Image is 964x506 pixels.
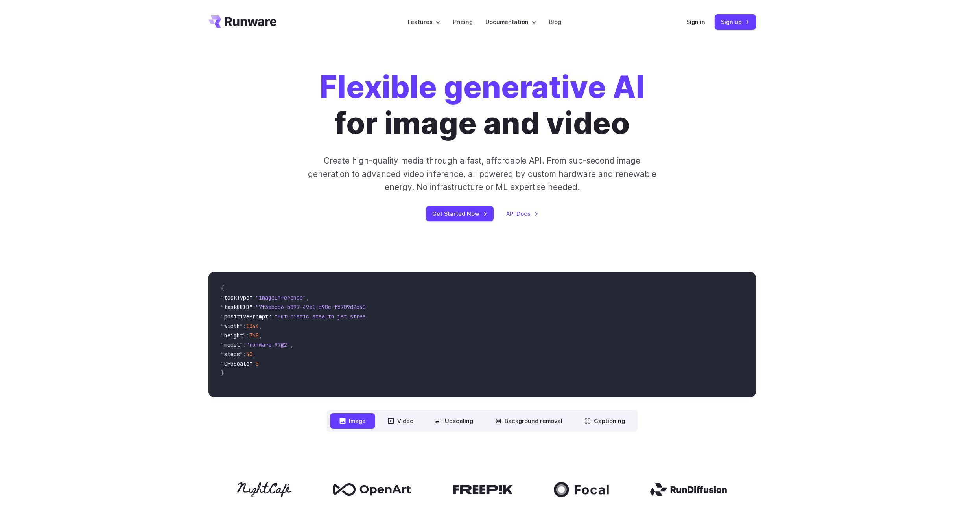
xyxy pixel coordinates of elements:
[320,69,645,105] strong: Flexible generative AI
[330,413,375,429] button: Image
[221,332,246,339] span: "height"
[253,294,256,301] span: :
[256,304,375,311] span: "7f3ebcb6-b897-49e1-b98c-f5789d2d40d7"
[275,313,561,320] span: "Futuristic stealth jet streaking through a neon-lit cityscape with glowing purple exhaust"
[426,206,494,221] a: Get Started Now
[243,341,246,348] span: :
[221,285,224,292] span: {
[221,313,271,320] span: "positivePrompt"
[271,313,275,320] span: :
[253,360,256,367] span: :
[307,154,657,193] p: Create high-quality media through a fast, affordable API. From sub-second image generation to adv...
[243,322,246,329] span: :
[253,351,256,358] span: ,
[485,17,536,26] label: Documentation
[256,360,259,367] span: 5
[221,304,253,311] span: "taskUUID"
[715,14,756,29] a: Sign up
[208,15,277,28] a: Go to /
[246,332,249,339] span: :
[306,294,309,301] span: ,
[259,332,262,339] span: ,
[221,294,253,301] span: "taskType"
[320,69,645,142] h1: for image and video
[486,413,572,429] button: Background removal
[221,322,243,329] span: "width"
[246,351,253,358] span: 40
[426,413,483,429] button: Upscaling
[575,413,634,429] button: Captioning
[686,17,705,26] a: Sign in
[221,370,224,377] span: }
[246,341,290,348] span: "runware:97@2"
[453,17,473,26] a: Pricing
[256,294,306,301] span: "imageInference"
[259,322,262,329] span: ,
[221,351,243,358] span: "steps"
[246,322,259,329] span: 1344
[378,413,423,429] button: Video
[549,17,561,26] a: Blog
[506,209,538,218] a: API Docs
[243,351,246,358] span: :
[290,341,293,348] span: ,
[221,360,253,367] span: "CFGScale"
[408,17,441,26] label: Features
[253,304,256,311] span: :
[249,332,259,339] span: 768
[221,341,243,348] span: "model"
